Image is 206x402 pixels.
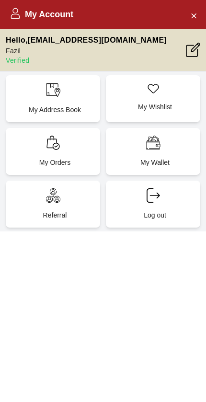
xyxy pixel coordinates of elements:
[114,158,196,167] p: My Wallet
[13,210,96,220] p: Referral
[114,102,196,112] p: My Wishlist
[13,158,96,167] p: My Orders
[114,210,196,220] p: Log out
[6,56,167,65] p: Verified
[10,8,73,21] h2: My Account
[186,8,201,23] button: Close Account
[13,105,96,115] p: My Address Book
[6,46,167,56] p: Fazil
[6,34,167,46] p: Hello , [EMAIL_ADDRESS][DOMAIN_NAME]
